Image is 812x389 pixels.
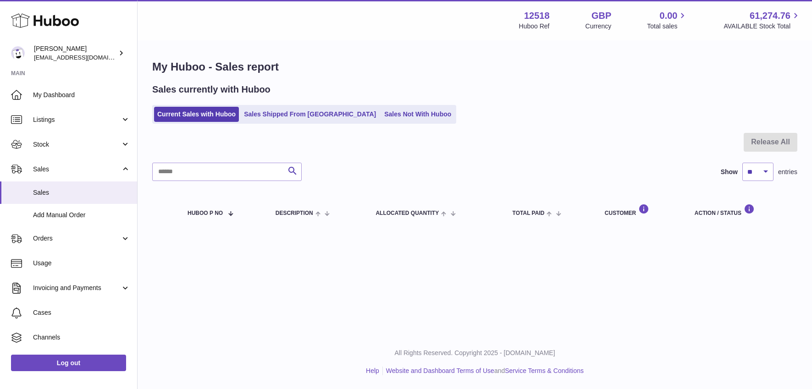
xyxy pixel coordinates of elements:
[524,10,550,22] strong: 12518
[724,22,801,31] span: AVAILABLE Stock Total
[695,204,788,216] div: Action / Status
[647,10,688,31] a: 0.00 Total sales
[519,22,550,31] div: Huboo Ref
[33,140,121,149] span: Stock
[660,10,678,22] span: 0.00
[376,210,439,216] span: ALLOCATED Quantity
[241,107,379,122] a: Sales Shipped From [GEOGRAPHIC_DATA]
[154,107,239,122] a: Current Sales with Huboo
[586,22,612,31] div: Currency
[11,355,126,371] a: Log out
[366,367,379,374] a: Help
[33,211,130,219] span: Add Manual Order
[276,210,313,216] span: Description
[33,91,130,99] span: My Dashboard
[33,234,121,243] span: Orders
[33,333,130,342] span: Channels
[505,367,584,374] a: Service Terms & Conditions
[33,284,121,292] span: Invoicing and Payments
[152,83,271,96] h2: Sales currently with Huboo
[647,22,688,31] span: Total sales
[386,367,494,374] a: Website and Dashboard Terms of Use
[383,367,584,375] li: and
[34,44,116,62] div: [PERSON_NAME]
[591,10,611,22] strong: GBP
[11,46,25,60] img: caitlin@fancylamp.co
[152,60,797,74] h1: My Huboo - Sales report
[33,259,130,268] span: Usage
[750,10,790,22] span: 61,274.76
[721,168,738,176] label: Show
[381,107,454,122] a: Sales Not With Huboo
[605,204,676,216] div: Customer
[513,210,545,216] span: Total paid
[33,115,121,124] span: Listings
[145,349,805,357] p: All Rights Reserved. Copyright 2025 - [DOMAIN_NAME]
[33,188,130,197] span: Sales
[724,10,801,31] a: 61,274.76 AVAILABLE Stock Total
[33,165,121,174] span: Sales
[33,308,130,317] span: Cases
[778,168,797,176] span: entries
[34,54,135,61] span: [EMAIL_ADDRESS][DOMAIN_NAME]
[188,210,223,216] span: Huboo P no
